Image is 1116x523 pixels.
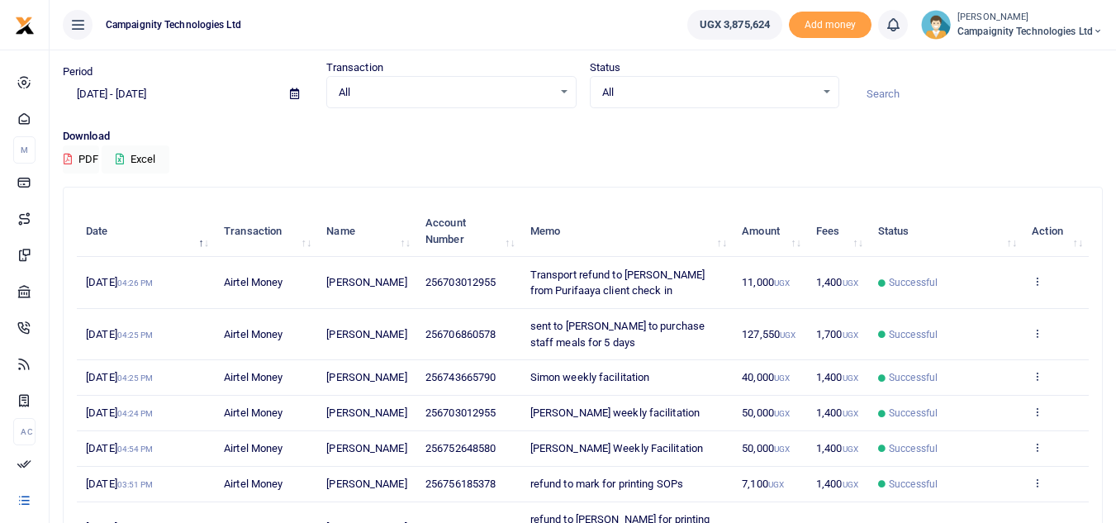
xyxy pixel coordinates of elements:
[215,206,317,257] th: Transaction: activate to sort column ascending
[224,442,283,454] span: Airtel Money
[326,371,406,383] span: [PERSON_NAME]
[15,16,35,36] img: logo-small
[816,276,858,288] span: 1,400
[425,328,496,340] span: 256706860578
[63,128,1103,145] p: Download
[530,371,650,383] span: Simon weekly facilitation
[590,59,621,76] label: Status
[326,59,383,76] label: Transaction
[317,206,416,257] th: Name: activate to sort column ascending
[774,445,790,454] small: UGX
[921,10,1103,40] a: profile-user [PERSON_NAME] Campaignity Technologies Ltd
[13,418,36,445] li: Ac
[530,478,683,490] span: refund to mark for printing SOPs
[339,84,553,101] span: All
[921,10,951,40] img: profile-user
[843,409,858,418] small: UGX
[86,371,153,383] span: [DATE]
[326,328,406,340] span: [PERSON_NAME]
[425,442,496,454] span: 256752648580
[326,407,406,419] span: [PERSON_NAME]
[530,320,705,349] span: sent to [PERSON_NAME] to purchase staff meals for 5 days
[117,480,154,489] small: 03:51 PM
[86,478,153,490] span: [DATE]
[530,407,700,419] span: [PERSON_NAME] weekly facilitation
[425,407,496,419] span: 256703012955
[889,275,938,290] span: Successful
[889,327,938,342] span: Successful
[889,406,938,421] span: Successful
[326,478,406,490] span: [PERSON_NAME]
[852,80,1103,108] input: Search
[117,373,154,383] small: 04:25 PM
[889,441,938,456] span: Successful
[843,330,858,340] small: UGX
[774,409,790,418] small: UGX
[889,477,938,492] span: Successful
[700,17,770,33] span: UGX 3,875,624
[742,276,790,288] span: 11,000
[789,17,871,30] a: Add money
[774,278,790,288] small: UGX
[63,145,99,174] button: PDF
[957,24,1103,39] span: Campaignity Technologies Ltd
[224,328,283,340] span: Airtel Money
[326,442,406,454] span: [PERSON_NAME]
[416,206,521,257] th: Account Number: activate to sort column ascending
[530,269,705,297] span: Transport refund to [PERSON_NAME] from Purifaaya client check in
[742,407,790,419] span: 50,000
[687,10,782,40] a: UGX 3,875,624
[768,480,784,489] small: UGX
[816,328,858,340] span: 1,700
[425,478,496,490] span: 256756185378
[789,12,871,39] span: Add money
[86,407,153,419] span: [DATE]
[602,84,816,101] span: All
[117,278,154,288] small: 04:26 PM
[889,370,938,385] span: Successful
[530,442,703,454] span: [PERSON_NAME] Weekly Facilitation
[816,442,858,454] span: 1,400
[224,478,283,490] span: Airtel Money
[117,409,154,418] small: 04:24 PM
[816,478,858,490] span: 1,400
[117,445,154,454] small: 04:54 PM
[816,371,858,383] span: 1,400
[224,407,283,419] span: Airtel Money
[733,206,807,257] th: Amount: activate to sort column ascending
[789,12,871,39] li: Toup your wallet
[742,328,795,340] span: 127,550
[425,371,496,383] span: 256743665790
[742,442,790,454] span: 50,000
[774,373,790,383] small: UGX
[326,276,406,288] span: [PERSON_NAME]
[99,17,248,32] span: Campaignity Technologies Ltd
[843,445,858,454] small: UGX
[63,80,277,108] input: select period
[521,206,733,257] th: Memo: activate to sort column ascending
[86,276,153,288] span: [DATE]
[102,145,169,174] button: Excel
[86,328,153,340] span: [DATE]
[843,373,858,383] small: UGX
[742,478,784,490] span: 7,100
[843,278,858,288] small: UGX
[816,407,858,419] span: 1,400
[224,371,283,383] span: Airtel Money
[224,276,283,288] span: Airtel Money
[117,330,154,340] small: 04:25 PM
[742,371,790,383] span: 40,000
[425,276,496,288] span: 256703012955
[780,330,795,340] small: UGX
[63,64,93,80] label: Period
[957,11,1103,25] small: [PERSON_NAME]
[869,206,1023,257] th: Status: activate to sort column ascending
[807,206,869,257] th: Fees: activate to sort column ascending
[86,442,153,454] span: [DATE]
[13,136,36,164] li: M
[15,18,35,31] a: logo-small logo-large logo-large
[843,480,858,489] small: UGX
[1023,206,1089,257] th: Action: activate to sort column ascending
[681,10,789,40] li: Wallet ballance
[77,206,215,257] th: Date: activate to sort column descending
